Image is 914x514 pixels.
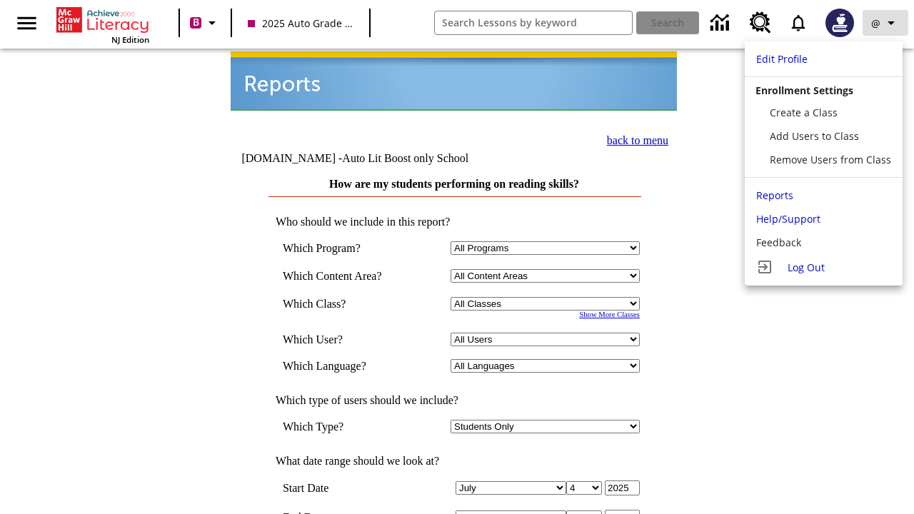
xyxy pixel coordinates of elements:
span: Help/Support [756,212,820,226]
span: Add Users to Class [770,129,859,143]
span: Edit Profile [756,52,808,66]
span: Reports [756,188,793,202]
span: Enrollment Settings [755,84,853,97]
span: Log Out [788,261,825,274]
span: Remove Users from Class [770,153,891,166]
span: Create a Class [770,106,838,119]
span: Feedback [756,236,801,249]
